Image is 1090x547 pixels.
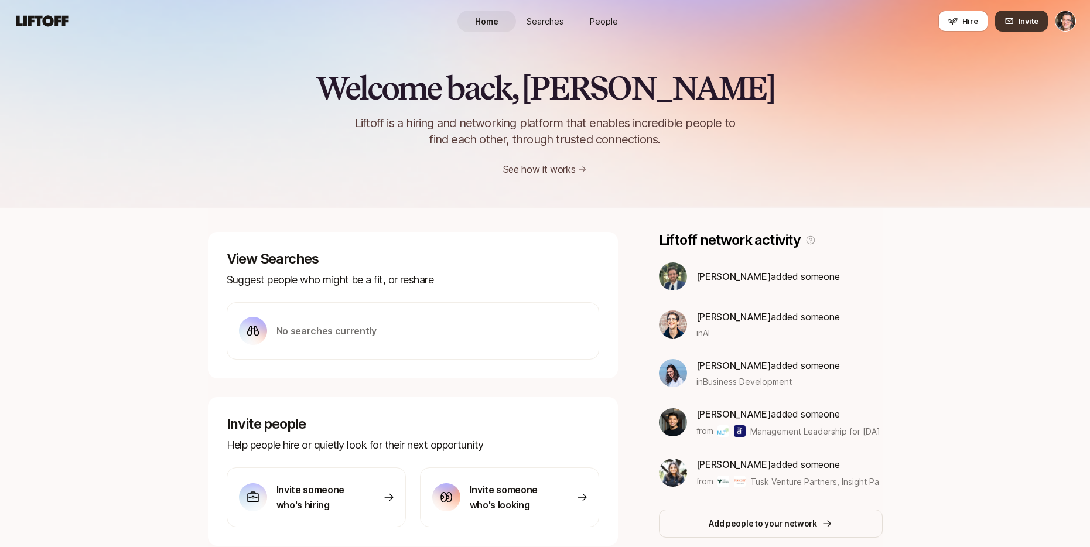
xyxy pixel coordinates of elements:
[659,359,687,387] img: 3b21b1e9_db0a_4655_a67f_ab9b1489a185.jpg
[276,482,358,512] p: Invite someone who's hiring
[276,323,377,339] p: No searches currently
[659,459,687,487] img: a571e4c1_88d9_472f_a9a2_6ecd9b3e5cf6.jpg
[227,437,599,453] p: Help people hire or quietly look for their next opportunity
[734,425,746,437] img: Admit.me Access
[696,375,792,388] span: in Business Development
[659,408,687,436] img: 5ae97097_d415_4c85_a0bc_34790ac98d15.jpg
[696,269,840,284] p: added someone
[962,15,978,27] span: Hire
[709,517,817,531] p: Add people to your network
[503,163,576,175] a: See how it works
[527,15,563,28] span: Searches
[1019,15,1038,27] span: Invite
[470,482,552,512] p: Invite someone who's looking
[316,70,774,105] h2: Welcome back, [PERSON_NAME]
[1055,11,1075,31] img: Eric Smith
[717,476,729,487] img: Tusk Venture Partners
[457,11,516,32] a: Home
[750,426,1024,436] span: Management Leadership for [DATE], [DOMAIN_NAME] Access & others
[696,424,713,438] p: from
[696,406,880,422] p: added someone
[590,15,618,28] span: People
[938,11,988,32] button: Hire
[336,115,755,148] p: Liftoff is a hiring and networking platform that enables incredible people to find each other, th...
[516,11,575,32] a: Searches
[659,510,883,538] button: Add people to your network
[696,327,710,339] span: in AI
[659,232,801,248] p: Liftoff network activity
[227,272,599,288] p: Suggest people who might be a fit, or reshare
[659,310,687,339] img: ACg8ocLm-7WKXm5P6FOfsomLtf-y8h9QcLHIICRw5Nhk1c-0rtDodec4=s160-c
[750,477,937,487] span: Tusk Venture Partners, Insight Partners & others
[227,416,599,432] p: Invite people
[696,408,771,420] span: [PERSON_NAME]
[696,474,713,488] p: from
[696,457,880,472] p: added someone
[717,425,729,437] img: Management Leadership for Tomorrow
[475,15,498,28] span: Home
[575,11,633,32] a: People
[659,262,687,290] img: 8f7f5d74_4cb5_4338_bcf8_797ab90b48f4.jpg
[696,358,840,373] p: added someone
[696,309,840,324] p: added someone
[227,251,599,267] p: View Searches
[696,459,771,470] span: [PERSON_NAME]
[995,11,1048,32] button: Invite
[1055,11,1076,32] button: Eric Smith
[696,311,771,323] span: [PERSON_NAME]
[696,360,771,371] span: [PERSON_NAME]
[734,476,746,487] img: Insight Partners
[696,271,771,282] span: [PERSON_NAME]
